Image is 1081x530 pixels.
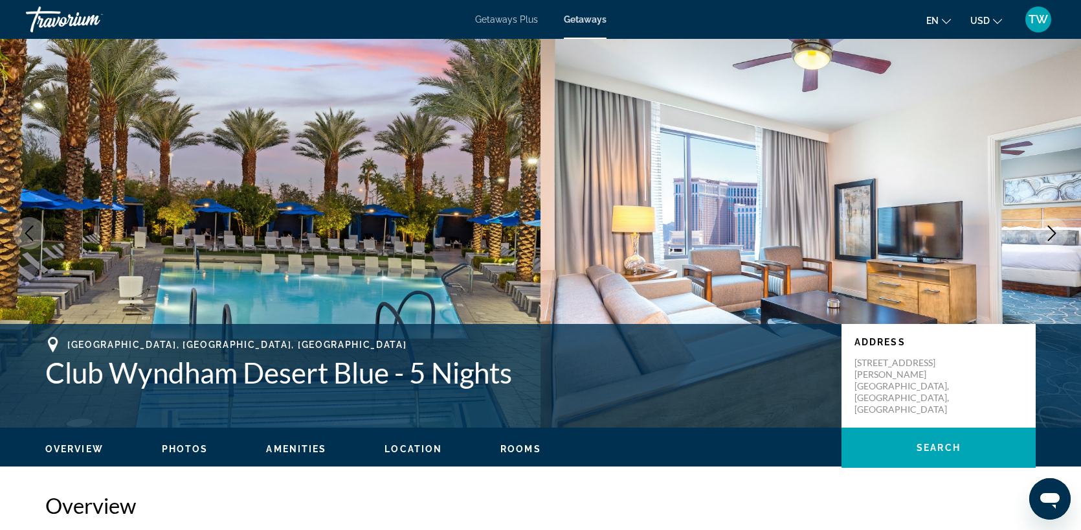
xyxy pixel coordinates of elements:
[970,16,990,26] span: USD
[917,443,961,453] span: Search
[266,444,326,454] span: Amenities
[1029,13,1048,26] span: TW
[970,11,1002,30] button: Change currency
[500,444,541,454] span: Rooms
[45,356,829,389] h1: Club Wyndham Desert Blue - 5 Nights
[34,34,142,44] div: Domain: [DOMAIN_NAME]
[1021,6,1055,33] button: User Menu
[854,337,1023,347] p: Address
[384,444,442,454] span: Location
[45,492,1036,518] h2: Overview
[21,34,31,44] img: website_grey.svg
[162,443,208,455] button: Photos
[841,428,1036,468] button: Search
[500,443,541,455] button: Rooms
[36,21,63,31] div: v 4.0.25
[1029,478,1071,520] iframe: Button to launch messaging window
[143,76,218,85] div: Keywords by Traffic
[26,3,155,36] a: Travorium
[475,14,538,25] a: Getaways Plus
[564,14,607,25] a: Getaways
[45,443,104,455] button: Overview
[926,16,939,26] span: en
[35,75,45,86] img: tab_domain_overview_orange.svg
[49,76,116,85] div: Domain Overview
[162,444,208,454] span: Photos
[67,340,407,350] span: [GEOGRAPHIC_DATA], [GEOGRAPHIC_DATA], [GEOGRAPHIC_DATA]
[926,11,951,30] button: Change language
[45,444,104,454] span: Overview
[384,443,442,455] button: Location
[129,75,139,86] img: tab_keywords_by_traffic_grey.svg
[1036,217,1068,249] button: Next image
[854,357,958,415] p: [STREET_ADDRESS][PERSON_NAME] [GEOGRAPHIC_DATA], [GEOGRAPHIC_DATA], [GEOGRAPHIC_DATA]
[21,21,31,31] img: logo_orange.svg
[13,217,45,249] button: Previous image
[266,443,326,455] button: Amenities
